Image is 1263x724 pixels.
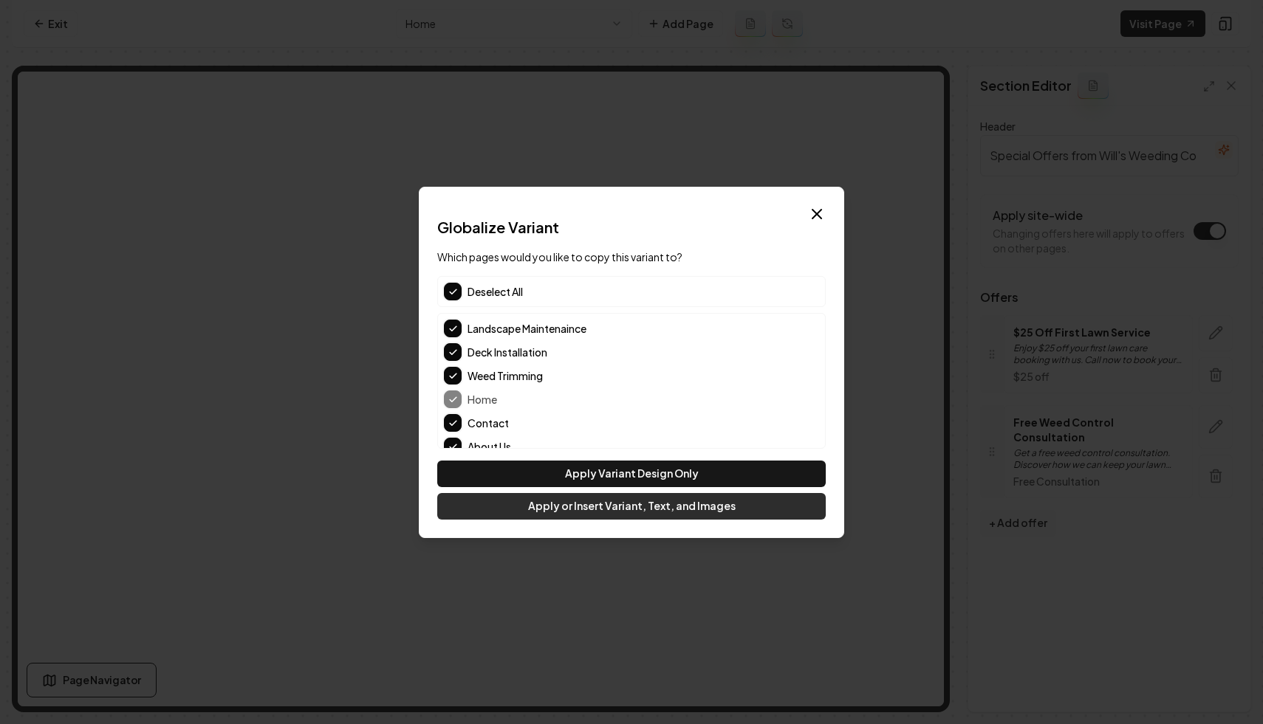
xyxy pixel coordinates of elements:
span: Deselect All [468,284,523,299]
label: Weed Trimming [468,370,819,381]
h2: Globalize Variant [437,217,826,238]
label: Landscape Maintenaince [468,323,819,334]
label: Contact [468,418,819,428]
label: About Us [468,441,819,452]
button: Apply Variant Design Only [437,461,826,487]
label: Deck Installation [468,347,819,357]
label: Home [468,394,819,404]
p: Which pages would you like to copy this variant to? [437,249,826,264]
button: Apply or Insert Variant, Text, and Images [437,493,826,520]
